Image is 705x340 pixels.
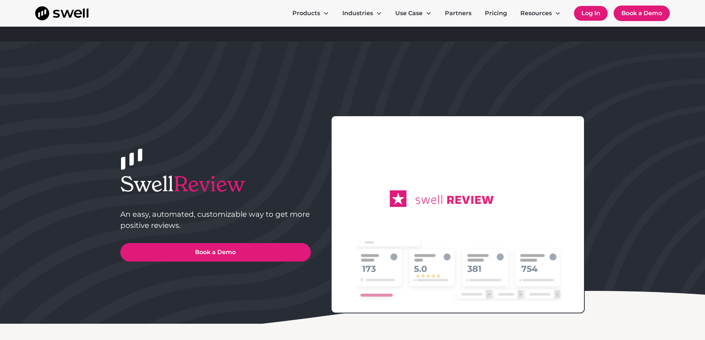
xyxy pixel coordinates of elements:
g: 754 [521,266,537,272]
g: REVIEW [447,196,494,204]
a: Log In [574,6,608,21]
div: Industries [342,9,373,18]
a: home [35,6,88,20]
div: Use Case [389,6,437,21]
div: Use Case [395,9,423,18]
a: Partners [439,6,477,21]
div: Resources [514,6,567,21]
a: Book a Demo [614,6,670,21]
g: 173 [362,266,375,272]
a: Book a Demo [120,243,311,262]
span: Review [174,171,245,197]
div: Industries [336,6,388,21]
div: Products [292,9,320,18]
div: Products [286,6,335,21]
g: 5.0 [414,266,427,272]
g: swell [416,195,442,204]
p: An easy, automated, customizable way to get more positive reviews. [120,209,311,231]
div: Resources [520,9,552,18]
h1: Swell [120,172,311,196]
a: Pricing [479,6,513,21]
g: 381 [467,266,481,272]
